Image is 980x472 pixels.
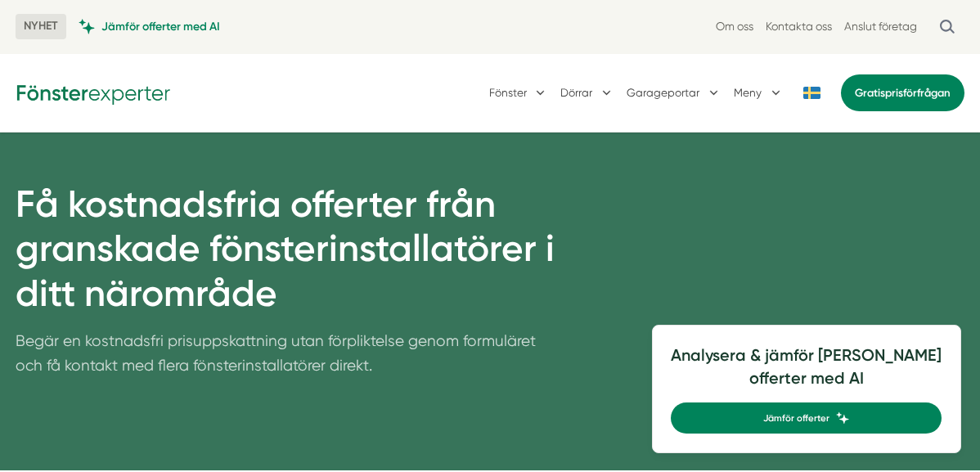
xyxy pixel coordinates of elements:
button: Garageportar [627,72,722,113]
p: Begär en kostnadsfri prisuppskattning utan förpliktelse genom formuläret och få kontakt med flera... [16,329,559,385]
span: Jämför offerter [763,411,829,425]
a: Jämför offerter med AI [79,19,220,34]
button: Dörrar [560,72,614,113]
h4: Analysera & jämför [PERSON_NAME] offerter med AI [671,344,942,402]
a: Jämför offerter [671,402,942,434]
a: Kontakta oss [766,19,832,34]
a: Gratisprisförfrågan [841,74,964,111]
a: Om oss [716,19,753,34]
span: Gratis [855,87,885,99]
span: NYHET [16,14,66,39]
button: Fönster [489,72,549,113]
span: Jämför offerter med AI [101,19,220,34]
a: Anslut företag [844,19,917,34]
img: Fönsterexperter Logotyp [16,79,171,105]
h1: Få kostnadsfria offerter från granskade fönsterinstallatörer i ditt närområde [16,182,559,329]
button: Meny [734,72,784,113]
